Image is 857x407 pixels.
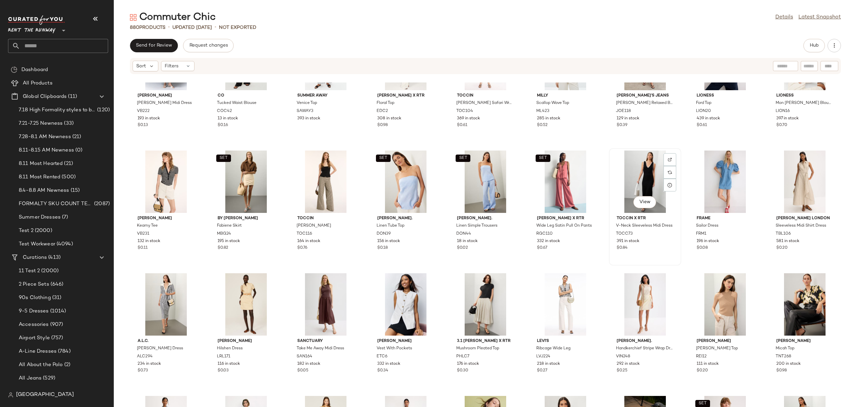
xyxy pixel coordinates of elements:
[776,238,799,244] span: 581 in stock
[19,267,40,275] span: 11 Test 2
[19,281,49,288] span: 2 Piece Sets
[372,273,440,336] img: ETC6.jpg
[218,122,228,128] span: $0.16
[697,238,719,244] span: 196 in stock
[456,231,471,237] span: DON44
[456,223,497,229] span: Linen Simple Trousers
[616,108,631,114] span: JOE118
[19,361,63,369] span: All About the Polo
[19,388,76,396] span: Alternative Prom Looks
[217,223,242,229] span: Fabiene Skirt
[776,108,790,114] span: LION16
[297,216,354,222] span: Toccin
[633,196,656,208] button: View
[138,368,148,374] span: $0.73
[138,93,194,99] span: [PERSON_NAME]
[775,13,793,21] a: Details
[776,368,787,374] span: $0.98
[49,321,63,329] span: (907)
[372,151,440,213] img: DON39.jpg
[219,156,228,161] span: SET
[19,173,60,181] span: 8.11 Most Rented
[21,66,48,74] span: Dashboard
[617,361,640,367] span: 292 in stock
[130,24,165,31] div: Products
[297,245,307,251] span: $0.76
[218,238,240,244] span: 195 in stock
[130,14,137,21] img: svg%3e
[297,361,320,367] span: 182 in stock
[19,187,69,194] span: 8.4-8.8 AM Newness
[93,200,110,208] span: (2087)
[457,361,479,367] span: 176 in stock
[616,100,673,106] span: [PERSON_NAME] Relaxed Barrel [PERSON_NAME]
[457,368,468,374] span: $0.30
[19,147,74,154] span: 8.11-8.15 AM Newness
[61,214,68,221] span: (7)
[76,388,87,396] span: (20)
[537,245,547,251] span: $0.67
[132,273,200,336] img: ALC294.jpg
[617,93,674,99] span: [PERSON_NAME]'s Jeans
[217,100,256,106] span: Tucked Waist Blouse
[71,133,81,141] span: (21)
[137,108,150,114] span: VB222
[697,216,754,222] span: FRAME
[617,122,627,128] span: $0.39
[63,361,70,369] span: (2)
[616,354,630,360] span: VIN248
[132,151,200,213] img: VB231.jpg
[137,231,149,237] span: VB231
[776,338,833,344] span: [PERSON_NAME]
[69,187,80,194] span: (15)
[297,108,313,114] span: SAWAY3
[803,39,825,52] button: Hub
[297,100,317,106] span: Venice Top
[292,273,360,336] img: SAN164.jpg
[297,93,354,99] span: Summer Away
[771,273,839,336] img: TNT268.jpg
[457,238,478,244] span: 18 in stock
[776,116,799,122] span: 397 in stock
[172,24,212,31] p: updated [DATE]
[297,223,331,229] span: [PERSON_NAME]
[617,116,639,122] span: 129 in stock
[49,281,64,288] span: (646)
[379,156,387,161] span: SET
[136,63,146,70] span: Sort
[696,354,707,360] span: REI12
[297,116,320,122] span: 393 in stock
[696,346,738,352] span: [PERSON_NAME] Top
[8,23,56,35] span: Rent the Runway
[63,160,73,168] span: (21)
[377,100,394,106] span: Floral Top
[218,116,238,122] span: 13 in stock
[67,93,77,101] span: (11)
[532,273,599,336] img: LVJ224.jpg
[297,338,354,344] span: Sanctuary
[539,156,547,161] span: SET
[537,116,560,122] span: 285 in stock
[19,200,93,208] span: FORMALTY SKU COUNT TEST
[617,368,627,374] span: $0.25
[137,100,192,106] span: [PERSON_NAME] Midi Dress
[809,43,819,48] span: Hub
[377,346,412,352] span: Vest With Pockets
[60,173,76,181] span: (500)
[19,214,61,221] span: Summer Dresses
[19,307,49,315] span: 9-5 Dresses
[456,100,513,106] span: [PERSON_NAME] Safari Wrap Midi Dress
[19,348,57,355] span: A-Line Dresses
[776,346,794,352] span: Micah Top
[377,93,434,99] span: [PERSON_NAME] x RTR
[696,100,711,106] span: Ford Top
[216,155,231,162] button: SET
[218,361,240,367] span: 116 in stock
[537,368,547,374] span: $0.27
[697,338,754,344] span: [PERSON_NAME]
[217,108,232,114] span: COC42
[130,25,139,30] span: 880
[691,273,759,336] img: REI12.jpg
[42,374,55,382] span: (529)
[536,100,569,106] span: Scallop Wave Top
